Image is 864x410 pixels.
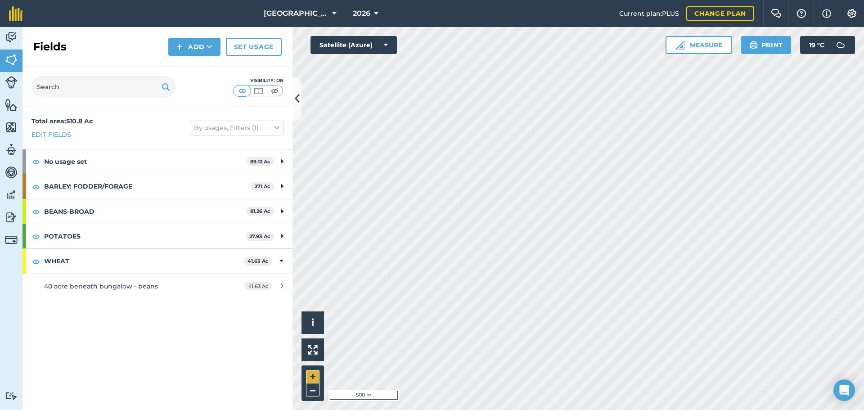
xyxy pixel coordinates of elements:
a: Change plan [686,6,754,21]
input: Search [31,76,175,98]
img: svg+xml;base64,PHN2ZyB4bWxucz0iaHR0cDovL3d3dy53My5vcmcvMjAwMC9zdmciIHdpZHRoPSIxOCIgaGVpZ2h0PSIyNC... [32,256,40,267]
span: i [311,317,314,328]
span: 41.63 Ac [244,282,272,290]
img: svg+xml;base64,PHN2ZyB4bWxucz0iaHR0cDovL3d3dy53My5vcmcvMjAwMC9zdmciIHdpZHRoPSI1MCIgaGVpZ2h0PSI0MC... [269,86,280,95]
strong: WHEAT [44,249,243,273]
strong: 89.12 Ac [250,158,270,165]
strong: BARLEY: FODDER/FORAGE [44,174,251,198]
h2: Fields [33,40,67,54]
div: BEANS-BROAD81.26 Ac [22,199,292,224]
img: svg+xml;base64,PHN2ZyB4bWxucz0iaHR0cDovL3d3dy53My5vcmcvMjAwMC9zdmciIHdpZHRoPSIxOCIgaGVpZ2h0PSIyNC... [32,181,40,192]
span: [GEOGRAPHIC_DATA] [264,8,328,19]
img: svg+xml;base64,PHN2ZyB4bWxucz0iaHR0cDovL3d3dy53My5vcmcvMjAwMC9zdmciIHdpZHRoPSI1NiIgaGVpZ2h0PSI2MC... [5,98,18,112]
img: svg+xml;base64,PHN2ZyB4bWxucz0iaHR0cDovL3d3dy53My5vcmcvMjAwMC9zdmciIHdpZHRoPSIxOCIgaGVpZ2h0PSIyNC... [32,156,40,167]
a: Set usage [226,38,282,56]
img: svg+xml;base64,PD94bWwgdmVyc2lvbj0iMS4wIiBlbmNvZGluZz0idXRmLTgiPz4KPCEtLSBHZW5lcmF0b3I6IEFkb2JlIE... [5,211,18,224]
img: svg+xml;base64,PD94bWwgdmVyc2lvbj0iMS4wIiBlbmNvZGluZz0idXRmLTgiPz4KPCEtLSBHZW5lcmF0b3I6IEFkb2JlIE... [5,143,18,157]
img: svg+xml;base64,PHN2ZyB4bWxucz0iaHR0cDovL3d3dy53My5vcmcvMjAwMC9zdmciIHdpZHRoPSI1NiIgaGVpZ2h0PSI2MC... [5,53,18,67]
img: svg+xml;base64,PHN2ZyB4bWxucz0iaHR0cDovL3d3dy53My5vcmcvMjAwMC9zdmciIHdpZHRoPSI1MCIgaGVpZ2h0PSI0MC... [237,86,248,95]
strong: 27.93 Ac [249,233,270,239]
div: Open Intercom Messenger [833,379,855,401]
button: Print [741,36,792,54]
span: 2026 [353,8,370,19]
img: svg+xml;base64,PD94bWwgdmVyc2lvbj0iMS4wIiBlbmNvZGluZz0idXRmLTgiPz4KPCEtLSBHZW5lcmF0b3I6IEFkb2JlIE... [5,234,18,246]
strong: POTATOES [44,224,245,248]
strong: 41.63 Ac [247,258,269,264]
button: i [301,311,324,334]
div: Visibility: On [233,77,283,84]
strong: 81.26 Ac [250,208,270,214]
img: svg+xml;base64,PD94bWwgdmVyc2lvbj0iMS4wIiBlbmNvZGluZz0idXRmLTgiPz4KPCEtLSBHZW5lcmF0b3I6IEFkb2JlIE... [5,76,18,89]
span: 40 acre beneath bungalow - beans [44,282,158,290]
button: + [306,370,319,383]
img: svg+xml;base64,PHN2ZyB4bWxucz0iaHR0cDovL3d3dy53My5vcmcvMjAwMC9zdmciIHdpZHRoPSIxNyIgaGVpZ2h0PSIxNy... [822,8,831,19]
img: svg+xml;base64,PHN2ZyB4bWxucz0iaHR0cDovL3d3dy53My5vcmcvMjAwMC9zdmciIHdpZHRoPSI1NiIgaGVpZ2h0PSI2MC... [5,121,18,134]
img: svg+xml;base64,PHN2ZyB4bWxucz0iaHR0cDovL3d3dy53My5vcmcvMjAwMC9zdmciIHdpZHRoPSIxOSIgaGVpZ2h0PSIyNC... [749,40,758,50]
img: svg+xml;base64,PD94bWwgdmVyc2lvbj0iMS4wIiBlbmNvZGluZz0idXRmLTgiPz4KPCEtLSBHZW5lcmF0b3I6IEFkb2JlIE... [5,166,18,179]
img: Ruler icon [675,41,684,50]
button: 19 °C [800,36,855,54]
a: 40 acre beneath bungalow - beans41.63 Ac [22,274,292,298]
img: svg+xml;base64,PD94bWwgdmVyc2lvbj0iMS4wIiBlbmNvZGluZz0idXRmLTgiPz4KPCEtLSBHZW5lcmF0b3I6IEFkb2JlIE... [5,188,18,202]
button: Add [168,38,220,56]
button: By usages, Filters (1) [190,121,283,135]
img: svg+xml;base64,PD94bWwgdmVyc2lvbj0iMS4wIiBlbmNvZGluZz0idXRmLTgiPz4KPCEtLSBHZW5lcmF0b3I6IEFkb2JlIE... [832,36,850,54]
span: Current plan : PLUS [619,9,679,18]
div: BARLEY: FODDER/FORAGE271 Ac [22,174,292,198]
div: POTATOES27.93 Ac [22,224,292,248]
img: svg+xml;base64,PHN2ZyB4bWxucz0iaHR0cDovL3d3dy53My5vcmcvMjAwMC9zdmciIHdpZHRoPSIxOCIgaGVpZ2h0PSIyNC... [32,206,40,217]
a: Edit fields [31,130,71,140]
img: Two speech bubbles overlapping with the left bubble in the forefront [771,9,782,18]
strong: BEANS-BROAD [44,199,246,224]
strong: No usage set [44,149,246,174]
img: fieldmargin Logo [9,6,22,21]
img: svg+xml;base64,PD94bWwgdmVyc2lvbj0iMS4wIiBlbmNvZGluZz0idXRmLTgiPz4KPCEtLSBHZW5lcmF0b3I6IEFkb2JlIE... [5,31,18,44]
strong: 271 Ac [255,183,270,189]
img: A question mark icon [796,9,807,18]
div: WHEAT41.63 Ac [22,249,292,273]
img: svg+xml;base64,PHN2ZyB4bWxucz0iaHR0cDovL3d3dy53My5vcmcvMjAwMC9zdmciIHdpZHRoPSIxNCIgaGVpZ2h0PSIyNC... [176,41,183,52]
img: A cog icon [846,9,857,18]
button: Measure [666,36,732,54]
span: 19 ° C [809,36,824,54]
div: No usage set89.12 Ac [22,149,292,174]
img: svg+xml;base64,PD94bWwgdmVyc2lvbj0iMS4wIiBlbmNvZGluZz0idXRmLTgiPz4KPCEtLSBHZW5lcmF0b3I6IEFkb2JlIE... [5,392,18,400]
button: – [306,383,319,396]
img: svg+xml;base64,PHN2ZyB4bWxucz0iaHR0cDovL3d3dy53My5vcmcvMjAwMC9zdmciIHdpZHRoPSIxOSIgaGVpZ2h0PSIyNC... [162,81,170,92]
button: Satellite (Azure) [310,36,397,54]
img: svg+xml;base64,PHN2ZyB4bWxucz0iaHR0cDovL3d3dy53My5vcmcvMjAwMC9zdmciIHdpZHRoPSI1MCIgaGVpZ2h0PSI0MC... [253,86,264,95]
img: svg+xml;base64,PHN2ZyB4bWxucz0iaHR0cDovL3d3dy53My5vcmcvMjAwMC9zdmciIHdpZHRoPSIxOCIgaGVpZ2h0PSIyNC... [32,231,40,242]
strong: Total area : 510.8 Ac [31,117,93,125]
img: Four arrows, one pointing top left, one top right, one bottom right and the last bottom left [308,345,318,355]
